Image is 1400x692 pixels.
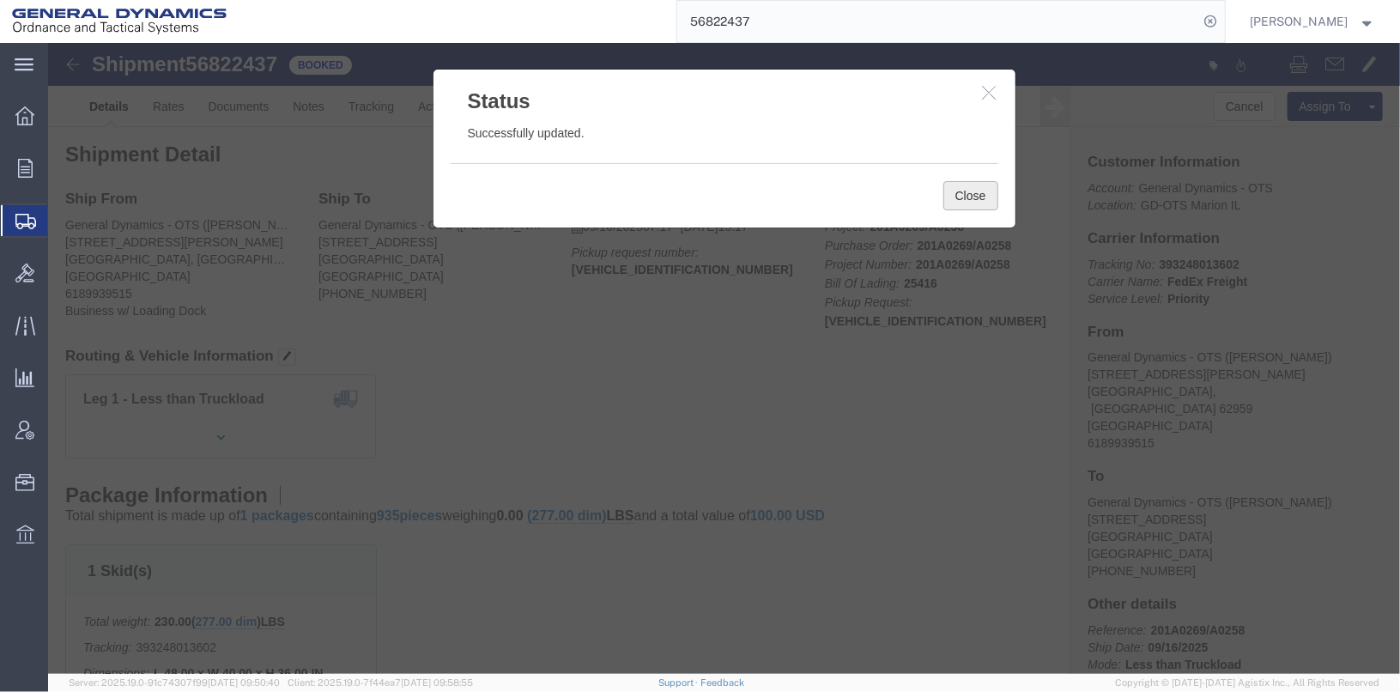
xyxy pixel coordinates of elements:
[288,677,473,688] span: Client: 2025.19.0-7f44ea7
[48,43,1400,674] iframe: FS Legacy Container
[1250,11,1377,32] button: [PERSON_NAME]
[677,1,1199,42] input: Search for shipment number, reference number
[1115,676,1379,690] span: Copyright © [DATE]-[DATE] Agistix Inc., All Rights Reserved
[1251,12,1348,31] span: Tim Schaffer
[12,9,227,34] img: logo
[658,677,701,688] a: Support
[208,677,280,688] span: [DATE] 09:50:40
[401,677,473,688] span: [DATE] 09:58:55
[69,677,280,688] span: Server: 2025.19.0-91c74307f99
[700,677,744,688] a: Feedback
